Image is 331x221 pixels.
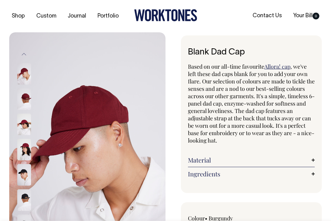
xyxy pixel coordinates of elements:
a: Contact Us [250,11,284,21]
h1: Blank Dad Cap [188,48,315,57]
a: Journal [65,11,89,21]
img: burgundy [17,114,31,135]
img: black [17,164,31,186]
img: burgundy [17,139,31,160]
span: , we've left these dad caps blank for you to add your own flare. Our selection of colours are mad... [188,63,315,144]
a: Material [188,156,315,164]
a: Custom [34,11,59,21]
a: Shop [9,11,27,21]
a: Ingredients [188,170,315,178]
a: Allora! cap [264,63,290,70]
img: burgundy [17,88,31,110]
button: Previous [19,47,29,61]
span: 0 [313,13,319,19]
span: Based on our all-time favourite [188,63,264,70]
a: Your Bill0 [291,11,322,21]
img: burgundy [17,63,31,85]
img: black [17,189,31,211]
a: Portfolio [95,11,121,21]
